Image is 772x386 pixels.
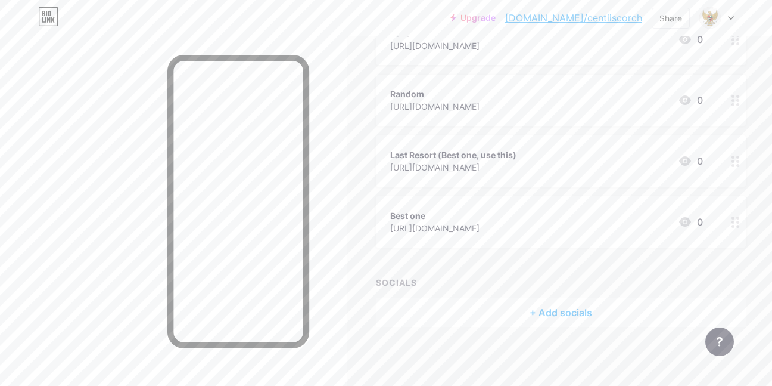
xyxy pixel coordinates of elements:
[390,100,480,113] div: [URL][DOMAIN_NAME]
[390,39,480,52] div: [URL][DOMAIN_NAME]
[390,209,480,222] div: Best one
[505,11,642,25] a: [DOMAIN_NAME]/centiiscorch
[390,149,516,161] div: Last Resort (Best one, use this)
[376,298,746,327] div: + Add socials
[390,161,516,174] div: [URL][DOMAIN_NAME]
[678,154,703,168] div: 0
[376,276,746,289] div: SOCIALS
[678,93,703,107] div: 0
[659,12,682,24] div: Share
[678,215,703,229] div: 0
[699,7,721,29] img: centiiscorch
[450,13,496,23] a: Upgrade
[390,222,480,234] div: [URL][DOMAIN_NAME]
[390,88,480,100] div: Random
[678,32,703,47] div: 0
